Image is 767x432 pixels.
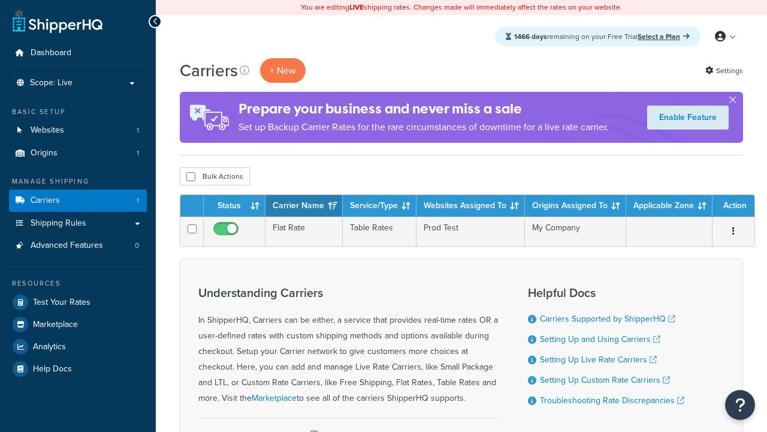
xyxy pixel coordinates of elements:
[31,218,86,229] span: Shipping Rules
[137,148,139,158] span: 1
[9,358,147,380] a: Help Docs
[540,333,660,346] a: Setting Up and Using Carriers
[349,2,364,13] b: LIVE
[9,212,147,235] a: Shipping Rules
[525,195,626,217] th: Origins Assigned To: activate to sort column ascending
[265,217,343,246] td: Flat Rate
[180,59,238,82] h1: Carriers
[9,314,147,335] a: Marketplace
[137,125,139,136] span: 1
[31,148,58,158] span: Origins
[204,195,265,217] th: Status: activate to sort column ascending
[9,42,147,64] a: Dashboard
[343,195,416,217] th: Service/Type: activate to sort column ascending
[9,142,147,164] li: Origins
[540,374,670,386] a: Setting Up Custom Rate Carriers
[9,119,147,142] li: Websites
[9,336,147,358] a: Analytics
[525,217,626,246] td: My Company
[33,342,66,352] span: Analytics
[33,320,78,330] span: Marketplace
[540,394,684,407] a: Troubleshooting Rate Discrepancies
[180,167,250,185] button: Bulk Actions
[495,27,700,46] div: remaining on your Free Trial
[647,106,729,130] a: Enable Feature
[30,78,73,88] span: Scope: Live
[31,196,60,206] span: Carriers
[180,92,238,143] img: ad-rules-rateshop-fe6ec290ccb7230408bd80ed9643f0289d75e0ffd9eb532fc0e269fcd187b520.png
[540,313,675,325] a: Carriers Supported by ShipperHQ
[137,196,139,206] span: 1
[238,119,609,136] p: Set up Backup Carrier Rates for the rare circumstances of downtime for a live rate carrier.
[343,217,416,246] td: Table Rates
[9,278,147,289] div: Resources
[638,31,690,42] a: Select a Plan
[9,107,147,117] div: Basic Setup
[9,190,147,212] a: Carriers 1
[31,48,71,58] span: Dashboard
[9,292,147,313] a: Test Your Rates
[416,195,525,217] th: Websites Assigned To: activate to sort column ascending
[265,195,343,217] th: Carrier Name: activate to sort column ascending
[540,353,657,366] a: Setting Up Live Rate Carriers
[705,62,743,79] a: Settings
[725,390,755,420] button: Open Resource Center
[31,125,64,136] span: Websites
[416,217,525,246] td: Prod Test
[9,235,147,257] li: Advanced Features
[626,195,712,217] th: Applicable Zone: activate to sort column ascending
[9,190,147,212] li: Carriers
[9,235,147,257] a: Advanced Features 0
[514,31,547,42] strong: 1466 days
[198,286,498,299] h3: Understanding Carriers
[13,9,102,33] a: ShipperHQ Home
[9,176,147,187] div: Manage Shipping
[528,286,684,299] h3: Helpful Docs
[198,286,498,406] div: In ShipperHQ, Carriers can be either, a service that provides real-time rates OR a user-defined r...
[260,58,306,83] button: + New
[9,119,147,142] a: Websites 1
[31,241,103,251] span: Advanced Features
[135,241,139,251] span: 0
[33,364,72,374] span: Help Docs
[9,142,147,164] a: Origins 1
[712,195,754,217] th: Action
[238,99,609,119] h4: Prepare your business and never miss a sale
[252,392,297,404] a: Marketplace
[33,298,90,308] span: Test Your Rates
